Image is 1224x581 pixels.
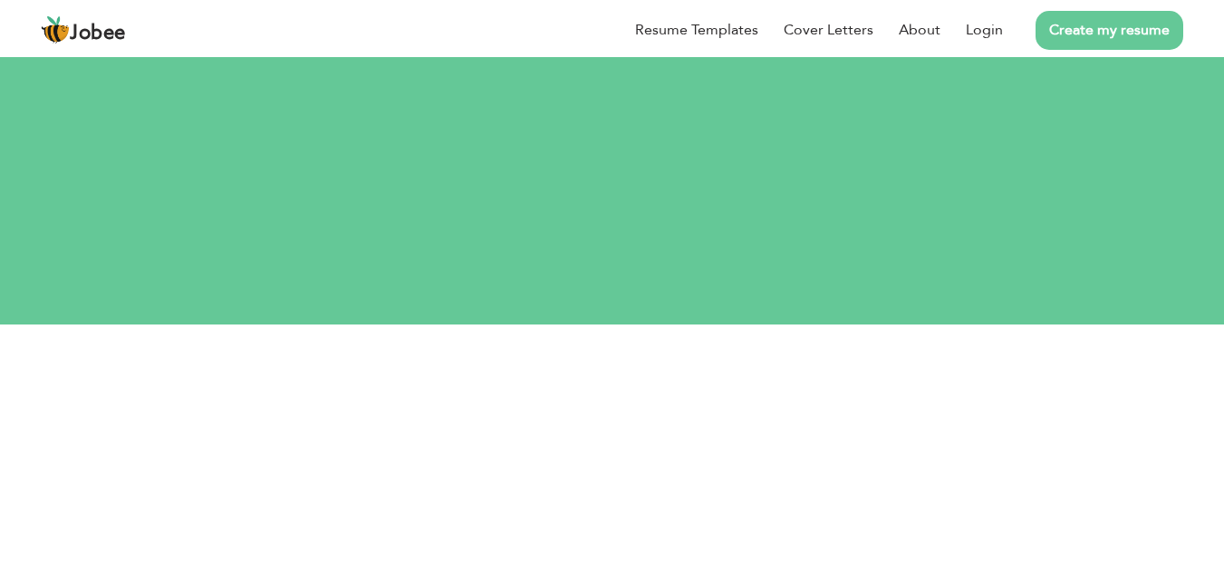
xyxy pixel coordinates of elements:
[70,24,126,44] span: Jobee
[41,15,126,44] a: Jobee
[899,19,940,41] a: About
[1036,11,1183,50] a: Create my resume
[966,19,1003,41] a: Login
[635,19,758,41] a: Resume Templates
[784,19,873,41] a: Cover Letters
[41,15,70,44] img: jobee.io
